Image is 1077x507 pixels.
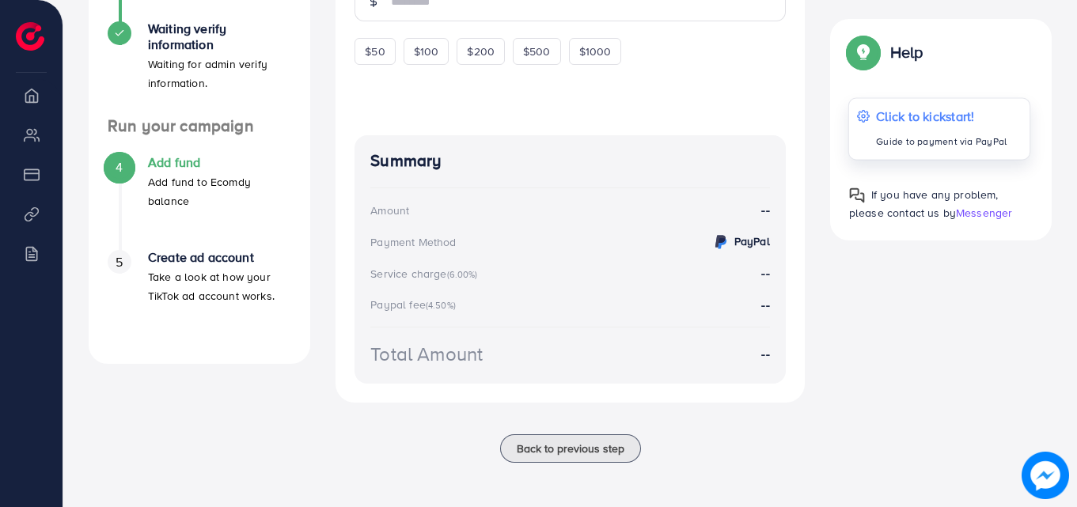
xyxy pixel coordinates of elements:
[148,267,291,305] p: Take a look at how your TikTok ad account works.
[500,434,641,463] button: Back to previous step
[761,201,769,219] strong: --
[467,44,495,59] span: $200
[89,21,310,116] li: Waiting verify information
[711,233,730,252] img: credit
[370,151,770,171] h4: Summary
[1022,452,1069,499] img: image
[849,187,999,221] span: If you have any problem, please contact us by
[148,21,291,51] h4: Waiting verify information
[365,44,385,59] span: $50
[89,116,310,136] h4: Run your campaign
[426,299,456,312] small: (4.50%)
[16,22,44,51] img: logo
[761,264,769,282] strong: --
[148,172,291,210] p: Add fund to Ecomdy balance
[116,253,123,271] span: 5
[370,234,456,250] div: Payment Method
[148,55,291,93] p: Waiting for admin verify information.
[116,158,123,176] span: 4
[370,202,409,218] div: Amount
[89,250,310,345] li: Create ad account
[849,38,878,66] img: Popup guide
[370,297,461,312] div: Paypal fee
[89,155,310,250] li: Add fund
[849,187,865,203] img: Popup guide
[890,43,923,62] p: Help
[370,266,482,282] div: Service charge
[876,132,1007,151] p: Guide to payment via PayPal
[517,441,624,456] span: Back to previous step
[761,345,769,363] strong: --
[447,268,478,281] small: (6.00%)
[876,107,1007,126] p: Click to kickstart!
[414,44,439,59] span: $100
[734,233,770,249] strong: PayPal
[956,205,1012,221] span: Messenger
[148,250,291,265] h4: Create ad account
[579,44,612,59] span: $1000
[761,296,769,313] strong: --
[523,44,551,59] span: $500
[370,340,483,368] div: Total Amount
[148,155,291,170] h4: Add fund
